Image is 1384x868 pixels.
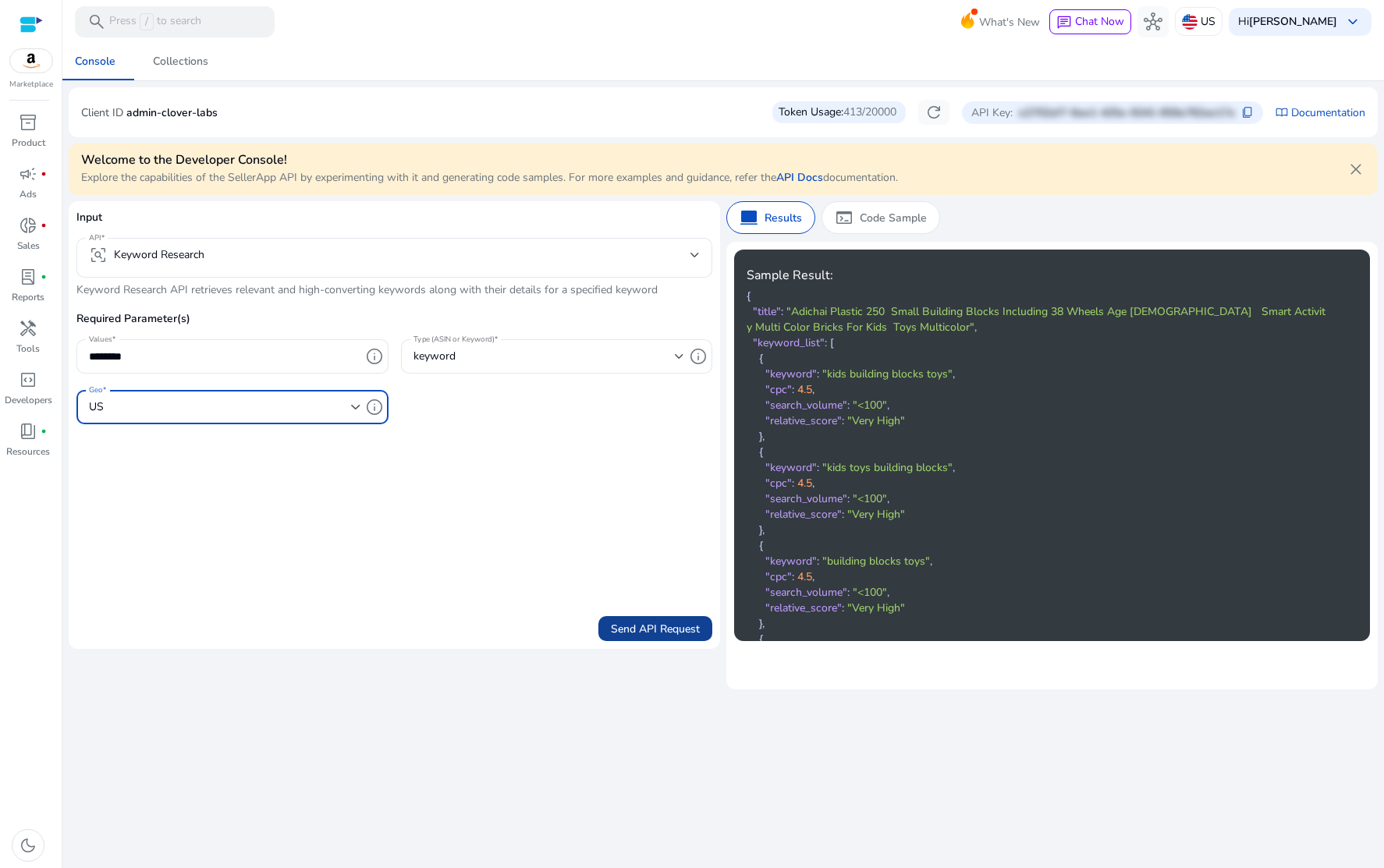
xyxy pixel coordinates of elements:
[747,289,751,303] span: {
[19,422,37,441] span: book_4
[1276,106,1288,119] span: import_contacts
[109,13,201,30] p: Press to search
[843,105,896,120] span: 413/20000
[89,246,204,264] div: Keyword Research
[87,12,106,31] span: search
[835,208,853,227] span: terminal
[81,105,123,121] p: Client ID
[765,601,842,615] span: "relative_score"
[1019,105,1235,121] p: e2702af7-6ae1-425a-9241-659a762ae17a
[971,105,1013,121] p: API Key:
[759,632,763,647] span: {
[140,13,154,30] span: /
[772,101,906,123] div: Token Usage:
[817,460,819,475] span: :
[1291,105,1365,121] a: Documentation
[12,290,44,304] p: Reports
[847,601,905,615] span: "Very High"
[89,246,108,264] span: frame_inspect
[830,335,834,350] span: [
[847,585,850,600] span: :
[817,554,819,569] span: :
[12,136,45,150] p: Product
[762,429,765,444] span: ,
[759,351,763,366] span: {
[81,153,898,168] h4: Welcome to the Developer Console!
[1238,16,1337,27] p: Hi
[19,267,37,286] span: lab_profile
[759,523,762,537] span: }
[860,210,927,226] p: Code Sample
[765,413,842,428] span: "relative_score"
[413,334,495,345] mat-label: Type (ASIN or Keyword)
[847,507,905,522] span: "Very High"
[598,616,712,641] button: Send API Request
[792,569,794,584] span: :
[17,239,40,253] p: Sales
[765,460,817,475] span: "keyword"
[689,347,708,366] span: info
[753,335,825,350] span: "keyword_list"
[762,616,765,631] span: ,
[19,113,37,132] span: inventory_2
[887,398,889,413] span: ,
[1075,14,1124,29] span: Chat Now
[1144,12,1162,31] span: hub
[76,310,712,339] p: Required Parameter(s)
[979,9,1040,36] span: What's New
[797,476,812,491] span: 4.5
[153,56,208,67] div: Collections
[812,382,814,397] span: ,
[1137,6,1169,37] button: hub
[847,413,905,428] span: "Very High"
[822,554,930,569] span: "building blocks toys"
[20,187,37,201] p: Ads
[6,445,50,459] p: Resources
[75,56,115,67] div: Console
[89,399,104,414] span: US
[19,370,37,389] span: code_blocks
[842,507,844,522] span: :
[825,335,827,350] span: :
[792,382,794,397] span: :
[842,413,844,428] span: :
[1049,9,1131,34] button: chatChat Now
[89,384,102,395] mat-label: Geo
[10,49,52,73] img: amazon.svg
[747,268,1333,283] h4: Sample Result:
[765,398,847,413] span: "search_volume"
[1249,14,1337,29] b: [PERSON_NAME]
[5,393,52,407] p: Developers
[759,616,762,631] span: }
[76,209,712,238] p: Input
[842,601,844,615] span: :
[853,491,887,506] span: "<100"
[41,171,47,177] span: fiber_manual_record
[781,304,783,319] span: :
[953,460,955,475] span: ,
[365,347,384,366] span: info
[41,428,47,434] span: fiber_manual_record
[887,585,889,600] span: ,
[1343,12,1362,31] span: keyboard_arrow_down
[812,476,814,491] span: ,
[759,429,762,444] span: }
[9,79,53,90] p: Marketplace
[740,208,758,227] span: computer
[16,342,40,356] p: Tools
[918,100,949,125] button: refresh
[365,398,384,416] span: info
[765,507,842,522] span: "relative_score"
[19,836,37,855] span: dark_mode
[759,538,763,553] span: {
[19,165,37,183] span: campaign
[853,585,887,600] span: "<100"
[1241,106,1254,119] span: content_copy
[887,491,889,506] span: ,
[765,210,802,226] p: Results
[747,304,1325,335] span: "Adichai Plastic 250 Small Building Blocks Including 38 Wheels Age [DEMOGRAPHIC_DATA] Smart Activ...
[126,105,218,121] p: admin-clover-labs
[812,569,814,584] span: ,
[953,367,955,381] span: ,
[765,569,792,584] span: "cpc"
